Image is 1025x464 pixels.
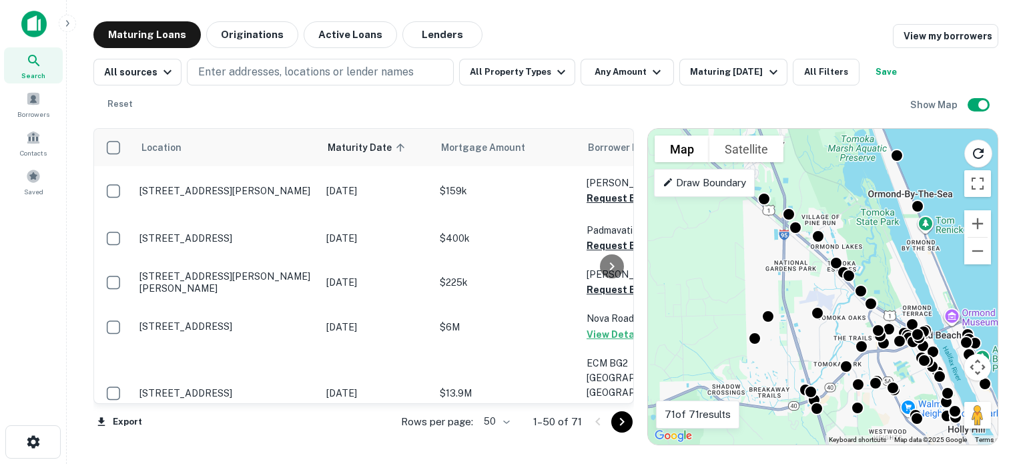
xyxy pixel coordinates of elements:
[958,357,1025,421] iframe: Chat Widget
[440,231,573,246] p: $400k
[20,148,47,158] span: Contacts
[587,356,720,415] p: ECM BG2 [GEOGRAPHIC_DATA] [GEOGRAPHIC_DATA] 1 UT LLC
[964,170,991,197] button: Toggle fullscreen view
[655,136,709,162] button: Show street map
[587,190,695,206] button: Request Borrower Info
[4,47,63,83] a: Search
[104,64,176,80] div: All sources
[587,176,720,190] p: [PERSON_NAME]
[679,59,787,85] button: Maturing [DATE]
[93,21,201,48] button: Maturing Loans
[975,436,994,443] a: Terms (opens in new tab)
[401,414,473,430] p: Rows per page:
[829,435,886,445] button: Keyboard shortcuts
[198,64,414,80] p: Enter addresses, locations or lender names
[581,59,674,85] button: Any Amount
[402,21,482,48] button: Lenders
[459,59,575,85] button: All Property Types
[93,59,182,85] button: All sources
[4,164,63,200] a: Saved
[587,326,646,342] button: View Details
[587,267,720,282] p: [PERSON_NAME]
[328,140,409,156] span: Maturity Date
[648,129,998,445] div: 0 0
[964,354,991,381] button: Map camera controls
[580,129,727,166] th: Borrower Name
[17,109,49,120] span: Borrowers
[139,320,313,332] p: [STREET_ADDRESS]
[326,231,426,246] p: [DATE]
[440,386,573,401] p: $13.9M
[893,24,998,48] a: View my borrowers
[326,386,426,401] p: [DATE]
[440,184,573,198] p: $159k
[533,414,582,430] p: 1–50 of 71
[910,97,960,112] h6: Show Map
[964,238,991,264] button: Zoom out
[139,232,313,244] p: [STREET_ADDRESS]
[441,140,543,156] span: Mortgage Amount
[964,210,991,237] button: Zoom in
[304,21,397,48] button: Active Loans
[440,320,573,334] p: $6M
[326,275,426,290] p: [DATE]
[187,59,454,85] button: Enter addresses, locations or lender names
[665,407,731,423] p: 71 of 71 results
[587,311,720,326] p: Nova Road Ccss LLC
[24,186,43,197] span: Saved
[440,275,573,290] p: $225k
[478,412,512,431] div: 50
[139,185,313,197] p: [STREET_ADDRESS][PERSON_NAME]
[139,270,313,294] p: [STREET_ADDRESS][PERSON_NAME][PERSON_NAME]
[21,70,45,81] span: Search
[587,282,695,298] button: Request Borrower Info
[206,21,298,48] button: Originations
[690,64,781,80] div: Maturing [DATE]
[21,11,47,37] img: capitalize-icon.png
[651,427,695,445] a: Open this area in Google Maps (opens a new window)
[4,86,63,122] a: Borrowers
[326,320,426,334] p: [DATE]
[651,427,695,445] img: Google
[139,387,313,399] p: [STREET_ADDRESS]
[865,59,908,85] button: Save your search to get updates of matches that match your search criteria.
[793,59,860,85] button: All Filters
[588,140,658,156] span: Borrower Name
[320,129,433,166] th: Maturity Date
[663,175,746,191] p: Draw Boundary
[133,129,320,166] th: Location
[141,140,182,156] span: Location
[709,136,783,162] button: Show satellite imagery
[433,129,580,166] th: Mortgage Amount
[611,411,633,433] button: Go to next page
[4,125,63,161] a: Contacts
[894,436,967,443] span: Map data ©2025 Google
[99,91,141,118] button: Reset
[964,140,992,168] button: Reload search area
[587,223,720,238] p: Padmavati TWO LLC
[93,412,145,432] button: Export
[587,238,695,254] button: Request Borrower Info
[326,184,426,198] p: [DATE]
